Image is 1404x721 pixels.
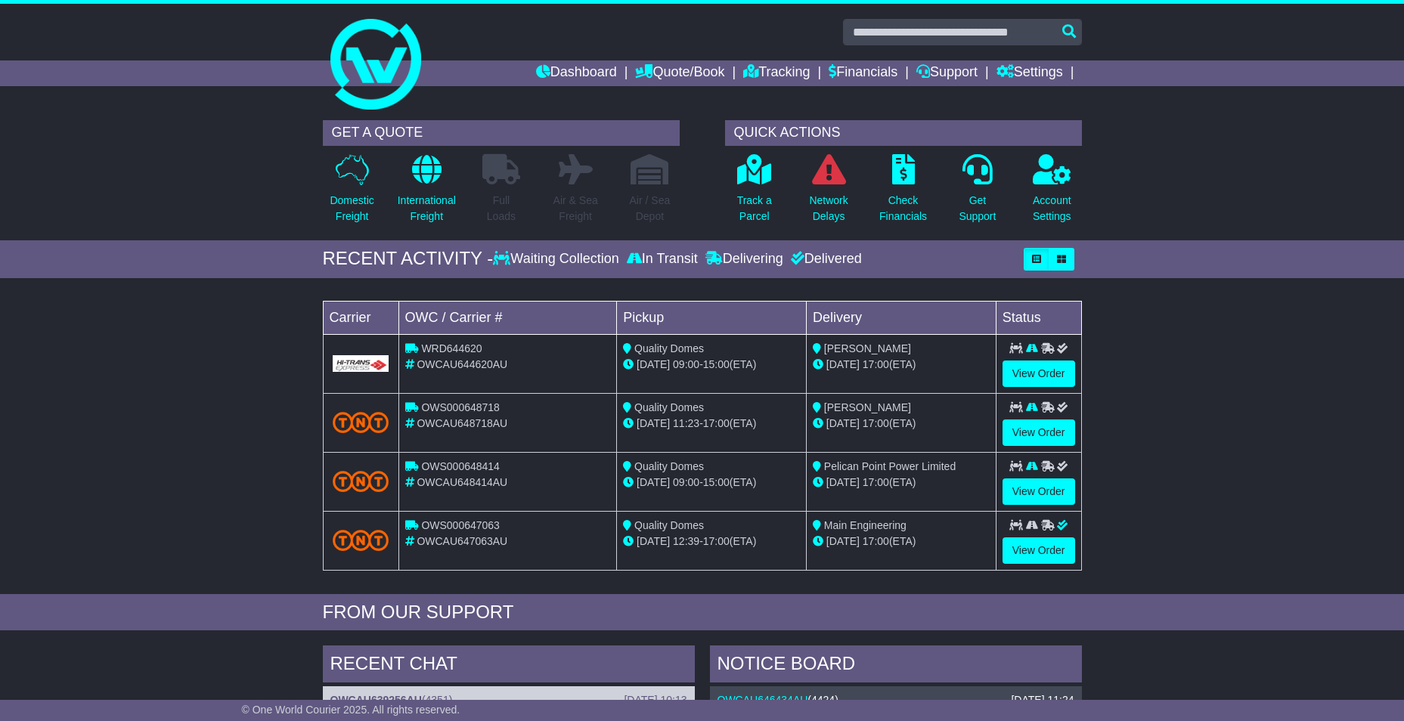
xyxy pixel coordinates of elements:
[330,193,373,224] p: Domestic Freight
[673,476,699,488] span: 09:00
[426,694,449,706] span: 4351
[323,120,680,146] div: GET A QUOTE
[623,416,800,432] div: - (ETA)
[863,358,889,370] span: 17:00
[635,60,724,86] a: Quote/Book
[421,519,500,531] span: OWS000647063
[323,645,695,686] div: RECENT CHAT
[787,251,862,268] div: Delivered
[958,153,996,233] a: GetSupport
[397,153,457,233] a: InternationalFreight
[623,475,800,490] div: - (ETA)
[637,476,670,488] span: [DATE]
[242,704,460,716] span: © One World Courier 2025. All rights reserved.
[1003,360,1075,387] a: View Order
[703,358,730,370] span: 15:00
[417,358,507,370] span: OWCAU644620AU
[703,417,730,429] span: 17:00
[634,401,704,413] span: Quality Domes
[717,694,1074,707] div: ( )
[634,342,704,354] span: Quality Domes
[863,417,889,429] span: 17:00
[703,476,730,488] span: 15:00
[806,301,996,334] td: Delivery
[673,358,699,370] span: 09:00
[1003,478,1075,505] a: View Order
[1032,153,1072,233] a: AccountSettings
[329,153,374,233] a: DomesticFreight
[879,153,928,233] a: CheckFinancials
[703,535,730,547] span: 17:00
[673,417,699,429] span: 11:23
[624,694,687,707] div: [DATE] 10:13
[634,460,704,472] span: Quality Domes
[959,193,996,224] p: Get Support
[826,476,860,488] span: [DATE]
[824,460,956,472] span: Pelican Point Power Limited
[421,342,482,354] span: WRD644620
[553,193,598,224] p: Air & Sea Freight
[421,401,500,413] span: OWS000648718
[879,193,927,224] p: Check Financials
[398,301,617,334] td: OWC / Carrier #
[829,60,897,86] a: Financials
[333,412,389,432] img: TNT_Domestic.png
[323,248,494,270] div: RECENT ACTIVITY -
[996,301,1081,334] td: Status
[813,416,990,432] div: (ETA)
[333,355,389,372] img: GetCarrierServiceLogo
[398,193,456,224] p: International Freight
[813,357,990,373] div: (ETA)
[634,519,704,531] span: Quality Domes
[811,694,835,706] span: 4424
[623,534,800,549] div: - (ETA)
[482,193,520,224] p: Full Loads
[826,358,860,370] span: [DATE]
[813,475,990,490] div: (ETA)
[1033,193,1071,224] p: Account Settings
[1003,537,1075,564] a: View Order
[673,535,699,547] span: 12:39
[421,460,500,472] span: OWS000648414
[824,342,911,354] span: [PERSON_NAME]
[916,60,978,86] a: Support
[824,519,907,531] span: Main Engineering
[417,476,507,488] span: OWCAU648414AU
[813,534,990,549] div: (ETA)
[323,602,1082,624] div: FROM OUR SUPPORT
[725,120,1082,146] div: QUICK ACTIONS
[623,251,702,268] div: In Transit
[826,535,860,547] span: [DATE]
[417,417,507,429] span: OWCAU648718AU
[623,357,800,373] div: - (ETA)
[737,193,772,224] p: Track a Parcel
[333,471,389,491] img: TNT_Domestic.png
[736,153,773,233] a: Track aParcel
[808,153,848,233] a: NetworkDelays
[333,530,389,550] img: TNT_Domestic.png
[996,60,1063,86] a: Settings
[863,476,889,488] span: 17:00
[863,535,889,547] span: 17:00
[630,193,671,224] p: Air / Sea Depot
[637,358,670,370] span: [DATE]
[330,694,687,707] div: ( )
[1003,419,1075,446] a: View Order
[417,535,507,547] span: OWCAU647063AU
[809,193,848,224] p: Network Delays
[536,60,617,86] a: Dashboard
[710,645,1082,686] div: NOTICE BOARD
[637,417,670,429] span: [DATE]
[637,535,670,547] span: [DATE]
[330,694,422,706] a: OWCAU639256AU
[493,251,622,268] div: Waiting Collection
[617,301,807,334] td: Pickup
[323,301,398,334] td: Carrier
[743,60,810,86] a: Tracking
[1011,694,1074,707] div: [DATE] 11:24
[717,694,808,706] a: OWCAU646434AU
[826,417,860,429] span: [DATE]
[824,401,911,413] span: [PERSON_NAME]
[702,251,787,268] div: Delivering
